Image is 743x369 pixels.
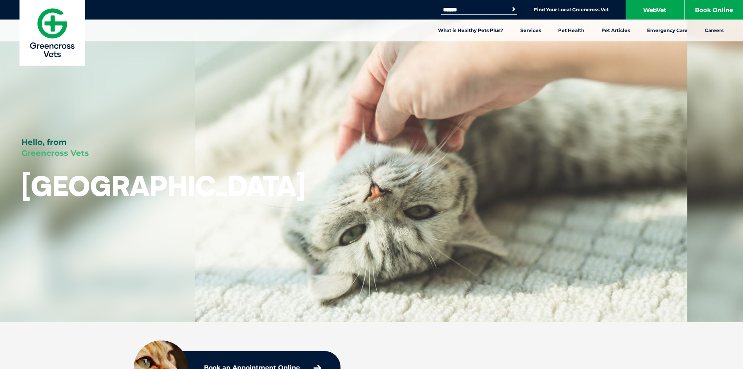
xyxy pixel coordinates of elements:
a: What is Healthy Pets Plus? [429,20,512,41]
span: Greencross Vets [21,148,89,158]
a: Find Your Local Greencross Vet [534,7,609,13]
a: Emergency Care [638,20,696,41]
a: Pet Articles [593,20,638,41]
a: Careers [696,20,732,41]
span: Hello, from [21,137,67,147]
h1: [GEOGRAPHIC_DATA] [21,170,305,201]
a: Services [512,20,550,41]
a: Pet Health [550,20,593,41]
button: Search [510,5,518,13]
